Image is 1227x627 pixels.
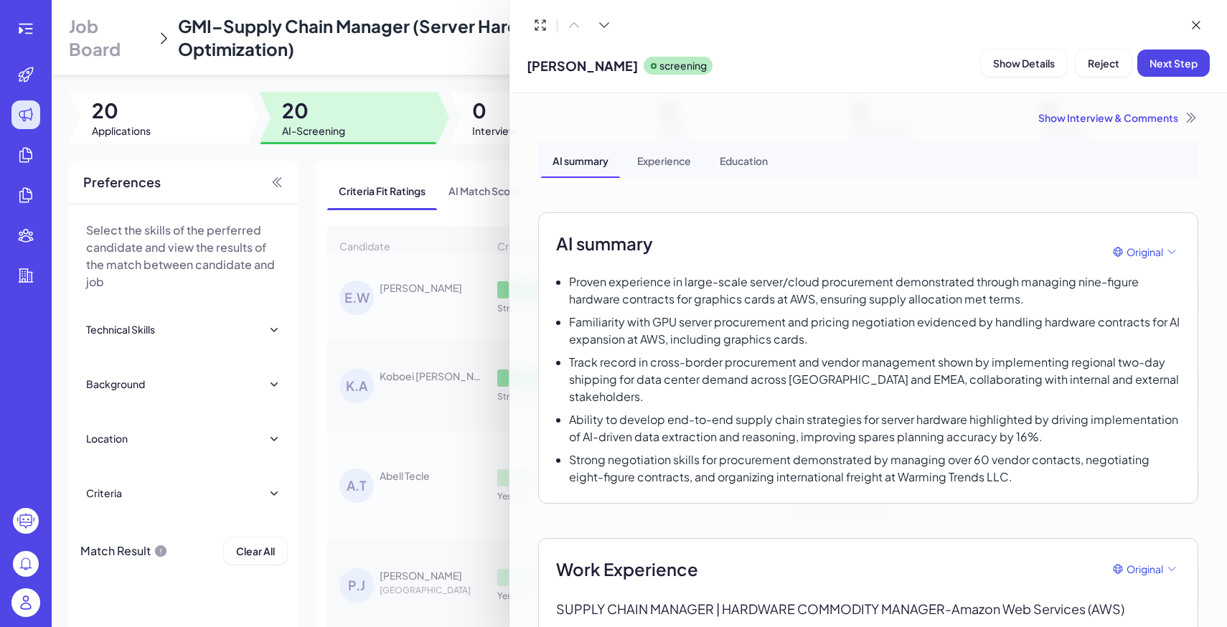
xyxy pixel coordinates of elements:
[556,230,653,256] h2: AI summary
[1150,57,1198,70] span: Next Step
[569,411,1180,445] p: Ability to develop end-to-end supply chain strategies for server hardware highlighted by driving ...
[708,142,779,178] div: Education
[556,556,698,582] span: Work Experience
[993,57,1055,70] span: Show Details
[626,142,702,178] div: Experience
[527,56,638,75] span: [PERSON_NAME]
[538,110,1198,125] div: Show Interview & Comments
[1127,245,1163,260] span: Original
[1088,57,1119,70] span: Reject
[541,142,620,178] div: AI summary
[556,599,1180,618] p: SUPPLY CHAIN MANAGER | HARDWARE COMMODITY MANAGER - Amazon Web Services (AWS)
[1127,562,1163,577] span: Original
[1137,49,1210,77] button: Next Step
[1076,49,1132,77] button: Reject
[659,58,707,73] p: screening
[569,451,1180,486] p: Strong negotiation skills for procurement demonstrated by managing over 60 vendor contacts, negot...
[981,49,1067,77] button: Show Details
[569,273,1180,308] p: Proven experience in large-scale server/cloud procurement demonstrated through managing nine-figu...
[569,313,1180,348] p: Familiarity with GPU server procurement and pricing negotiation evidenced by handling hardware co...
[569,354,1180,405] p: Track record in cross-border procurement and vendor management shown by implementing regional two...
